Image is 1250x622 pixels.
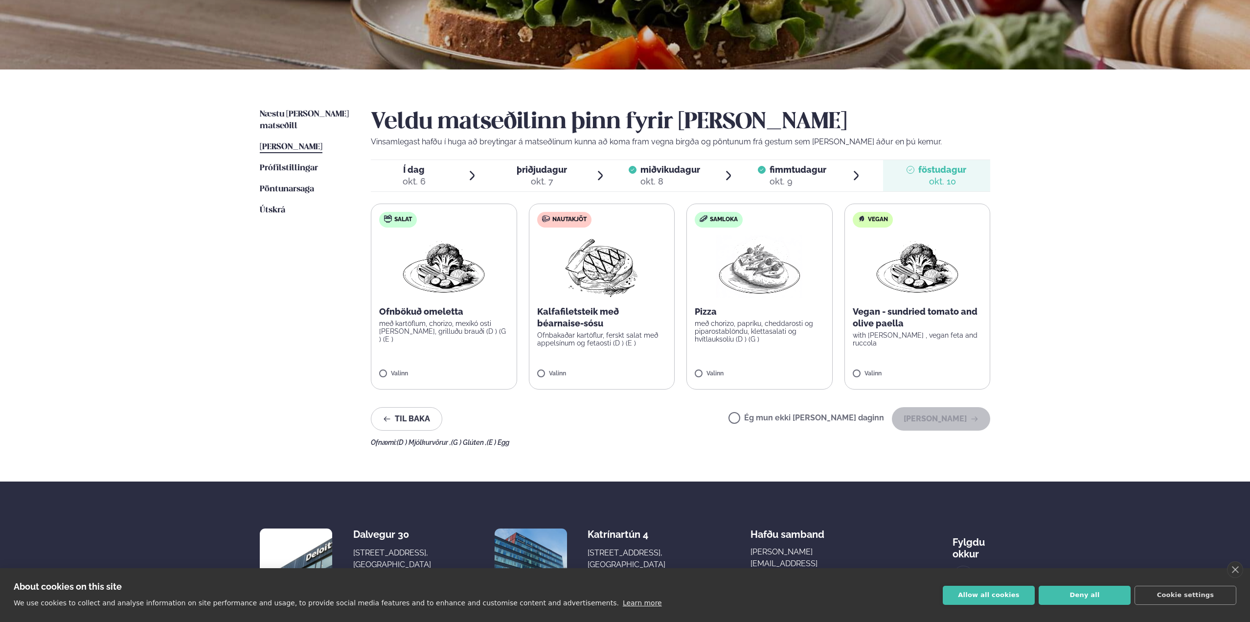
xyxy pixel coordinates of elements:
a: image alt [953,566,974,587]
a: close [1227,561,1243,578]
div: Dalvegur 30 [353,529,431,540]
p: Ofnbakaðar kartöflur, ferskt salat með appelsínum og fetaosti (D ) (E ) [537,331,667,347]
span: Útskrá [260,206,285,214]
div: Katrínartún 4 [588,529,665,540]
img: sandwich-new-16px.svg [700,215,707,222]
span: þriðjudagur [517,164,567,175]
div: okt. 8 [640,176,700,187]
button: Cookie settings [1135,586,1236,605]
span: Hafðu samband [750,521,824,540]
div: okt. 9 [770,176,826,187]
p: með kartöflum, chorizo, mexíkó osti [PERSON_NAME], grilluðu brauði (D ) (G ) (E ) [379,320,509,343]
div: okt. 6 [403,176,426,187]
span: (D ) Mjólkurvörur , [397,438,451,446]
a: Pöntunarsaga [260,184,314,195]
p: með chorizo, papríku, cheddarosti og piparostablöndu, klettasalati og hvítlauksolíu (D ) (G ) [695,320,824,343]
span: Næstu [PERSON_NAME] matseðill [260,110,349,130]
img: image alt [495,529,567,601]
span: Nautakjöt [552,216,587,224]
button: [PERSON_NAME] [892,407,990,431]
p: Vinsamlegast hafðu í huga að breytingar á matseðlinum kunna að koma fram vegna birgða og pöntunum... [371,136,990,148]
span: [PERSON_NAME] [260,143,322,151]
span: fimmtudagur [770,164,826,175]
strong: About cookies on this site [14,581,122,592]
span: Salat [394,216,412,224]
p: with [PERSON_NAME] , vegan feta and ruccola [853,331,982,347]
span: föstudagur [918,164,966,175]
a: Learn more [623,599,662,607]
div: okt. 10 [918,176,966,187]
img: Vegan.svg [858,215,865,223]
span: Prófílstillingar [260,164,318,172]
span: miðvikudagur [640,164,700,175]
p: Vegan - sundried tomato and olive paella [853,306,982,329]
img: salad.svg [384,215,392,223]
h2: Veldu matseðilinn þinn fyrir [PERSON_NAME] [371,109,990,136]
span: Samloka [710,216,738,224]
img: beef.svg [542,215,550,223]
div: Fylgdu okkur [953,529,990,560]
div: [STREET_ADDRESS], [GEOGRAPHIC_DATA] [353,547,431,571]
div: Ofnæmi: [371,438,990,446]
button: Allow all cookies [943,586,1035,605]
p: Ofnbökuð omeletta [379,306,509,318]
button: Til baka [371,407,442,431]
a: [PERSON_NAME][EMAIL_ADDRESS][DOMAIN_NAME] [750,546,868,581]
img: Pizza-Bread.png [716,235,802,298]
p: We use cookies to collect and analyse information on site performance and usage, to provide socia... [14,599,619,607]
a: Prófílstillingar [260,162,318,174]
div: okt. 7 [517,176,567,187]
span: Pöntunarsaga [260,185,314,193]
img: Vegan.png [874,235,960,298]
p: Pizza [695,306,824,318]
span: Í dag [403,164,426,176]
img: Vegan.png [401,235,487,298]
img: image alt [260,529,332,601]
button: Deny all [1039,586,1131,605]
span: (G ) Glúten , [451,438,487,446]
a: Útskrá [260,205,285,216]
span: Vegan [868,216,888,224]
img: Beef-Meat.png [558,235,645,298]
div: [STREET_ADDRESS], [GEOGRAPHIC_DATA] [588,547,665,571]
p: Kalfafiletsteik með béarnaise-sósu [537,306,667,329]
a: [PERSON_NAME] [260,141,322,153]
span: (E ) Egg [487,438,509,446]
a: Næstu [PERSON_NAME] matseðill [260,109,351,132]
